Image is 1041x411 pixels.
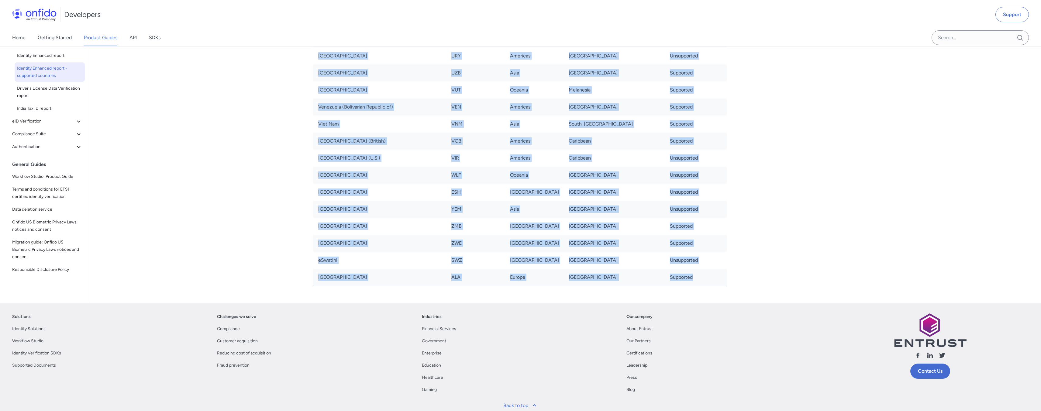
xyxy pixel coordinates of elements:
a: Migration guide: Onfido US Biometric Privacy Laws notices and consent [10,236,85,263]
a: Our company [626,313,653,320]
td: Europe [505,269,564,286]
a: Identity Verification SDKs [12,350,61,357]
td: [GEOGRAPHIC_DATA] [564,64,665,81]
td: VNM [446,116,505,133]
a: Solutions [12,313,31,320]
a: Follow us facebook [914,352,922,361]
button: eID Verification [10,115,85,127]
td: UZB [446,64,505,81]
a: Contact Us [910,364,950,379]
td: South-[GEOGRAPHIC_DATA] [564,116,665,133]
td: Unsupported [665,252,726,269]
td: [GEOGRAPHIC_DATA] [505,184,564,201]
a: Onfido US Biometric Privacy Laws notices and consent [10,216,85,236]
a: Our Partners [626,337,651,345]
td: YEM [446,201,505,218]
td: [GEOGRAPHIC_DATA] [564,235,665,252]
td: Melanesia [564,81,665,98]
td: [GEOGRAPHIC_DATA] [564,98,665,116]
td: [GEOGRAPHIC_DATA] [564,218,665,235]
td: Asia [505,116,564,133]
td: Oceania [505,81,564,98]
a: Workflow Studio: Product Guide [10,171,85,183]
a: Gaming [422,386,437,393]
td: Caribbean [564,133,665,150]
td: VIR [446,150,505,167]
td: Caribbean [564,150,665,167]
a: Home [12,29,26,46]
a: Industries [422,313,442,320]
td: [GEOGRAPHIC_DATA] [564,201,665,218]
a: Identity Enhanced report - supported countries [15,62,85,82]
td: URY [446,47,505,64]
td: [GEOGRAPHIC_DATA] [313,47,446,64]
td: [GEOGRAPHIC_DATA] [313,184,446,201]
td: Unsupported [665,150,726,167]
td: Supported [665,81,726,98]
td: Unsupported [665,167,726,184]
img: Onfido Logo [12,9,57,21]
a: About Entrust [626,325,653,333]
td: WLF [446,167,505,184]
a: Follow us X (Twitter) [939,352,946,361]
span: Workflow Studio: Product Guide [12,173,82,180]
td: [GEOGRAPHIC_DATA] [313,81,446,98]
td: [GEOGRAPHIC_DATA] [313,235,446,252]
span: Compliance Suite [12,130,75,138]
td: Supported [665,64,726,81]
span: Authentication [12,143,75,150]
td: [GEOGRAPHIC_DATA] (British) [313,133,446,150]
td: VEN [446,98,505,116]
a: Government [422,337,446,345]
td: Supported [665,269,726,286]
td: [GEOGRAPHIC_DATA] [564,167,665,184]
a: Education [422,362,441,369]
a: Driver's License Data Verification report [15,82,85,102]
span: Identity Enhanced report [17,52,82,59]
td: [GEOGRAPHIC_DATA] [564,269,665,286]
a: Product Guides [84,29,117,46]
td: Viet Nam [313,116,446,133]
td: Americas [505,133,564,150]
a: API [129,29,137,46]
button: Authentication [10,141,85,153]
a: Reducing cost of acquisition [217,350,271,357]
a: Support [995,7,1029,22]
a: Press [626,374,637,381]
svg: Follow us X (Twitter) [939,352,946,359]
td: Asia [505,201,564,218]
td: Supported [665,235,726,252]
a: Blog [626,386,635,393]
td: [GEOGRAPHIC_DATA] [313,269,446,286]
span: Driver's License Data Verification report [17,85,82,99]
td: Americas [505,47,564,64]
span: Migration guide: Onfido US Biometric Privacy Laws notices and consent [12,239,82,261]
td: Unsupported [665,47,726,64]
td: [GEOGRAPHIC_DATA] [505,252,564,269]
td: Americas [505,98,564,116]
a: Follow us linkedin [926,352,934,361]
td: SWZ [446,252,505,269]
a: India Tax ID report [15,102,85,115]
td: [GEOGRAPHIC_DATA] [313,64,446,81]
span: Onfido US Biometric Privacy Laws notices and consent [12,219,82,233]
td: Asia [505,64,564,81]
td: ZWE [446,235,505,252]
td: Americas [505,150,564,167]
a: Identity Solutions [12,325,46,333]
td: Supported [665,98,726,116]
td: eSwatini [313,252,446,269]
td: Supported [665,133,726,150]
a: Healthcare [422,374,443,381]
a: Workflow Studio [12,337,43,345]
td: Oceania [505,167,564,184]
td: Supported [665,116,726,133]
td: VGB [446,133,505,150]
a: Supported Documents [12,362,56,369]
svg: Follow us linkedin [926,352,934,359]
div: General Guides [12,158,87,171]
td: Unsupported [665,184,726,201]
a: Financial Services [422,325,456,333]
a: Responsible Disclosure Policy [10,264,85,276]
span: Terms and conditions for ETSI certified identity verification [12,186,82,200]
